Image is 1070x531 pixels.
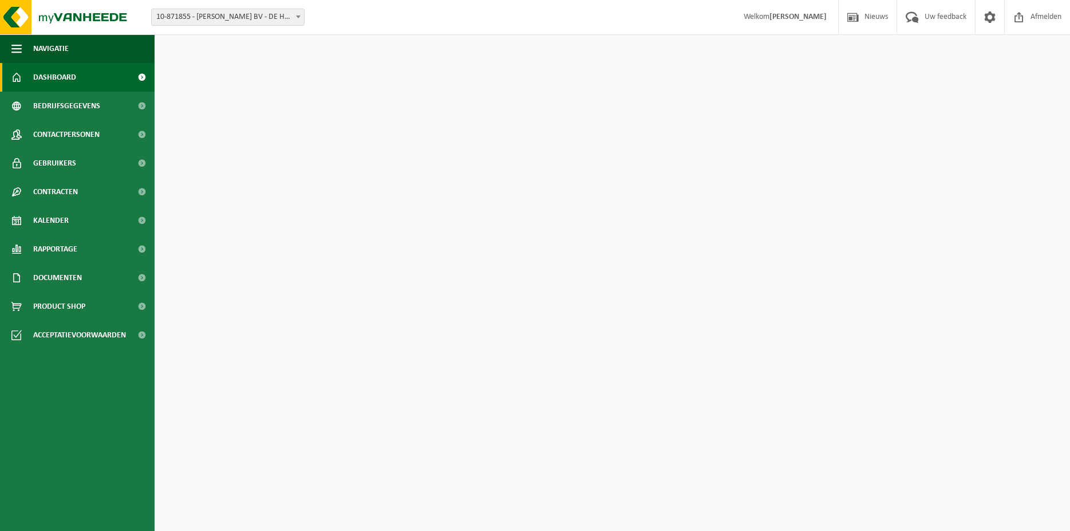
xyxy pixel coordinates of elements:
strong: [PERSON_NAME] [769,13,827,21]
span: Navigatie [33,34,69,63]
span: Documenten [33,263,82,292]
span: Kalender [33,206,69,235]
span: Gebruikers [33,149,76,178]
span: Product Shop [33,292,85,321]
span: 10-871855 - DEWAELE HENRI BV - DE HAAN [151,9,305,26]
span: 10-871855 - DEWAELE HENRI BV - DE HAAN [152,9,304,25]
span: Contracten [33,178,78,206]
span: Dashboard [33,63,76,92]
span: Bedrijfsgegevens [33,92,100,120]
span: Rapportage [33,235,77,263]
span: Acceptatievoorwaarden [33,321,126,349]
span: Contactpersonen [33,120,100,149]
